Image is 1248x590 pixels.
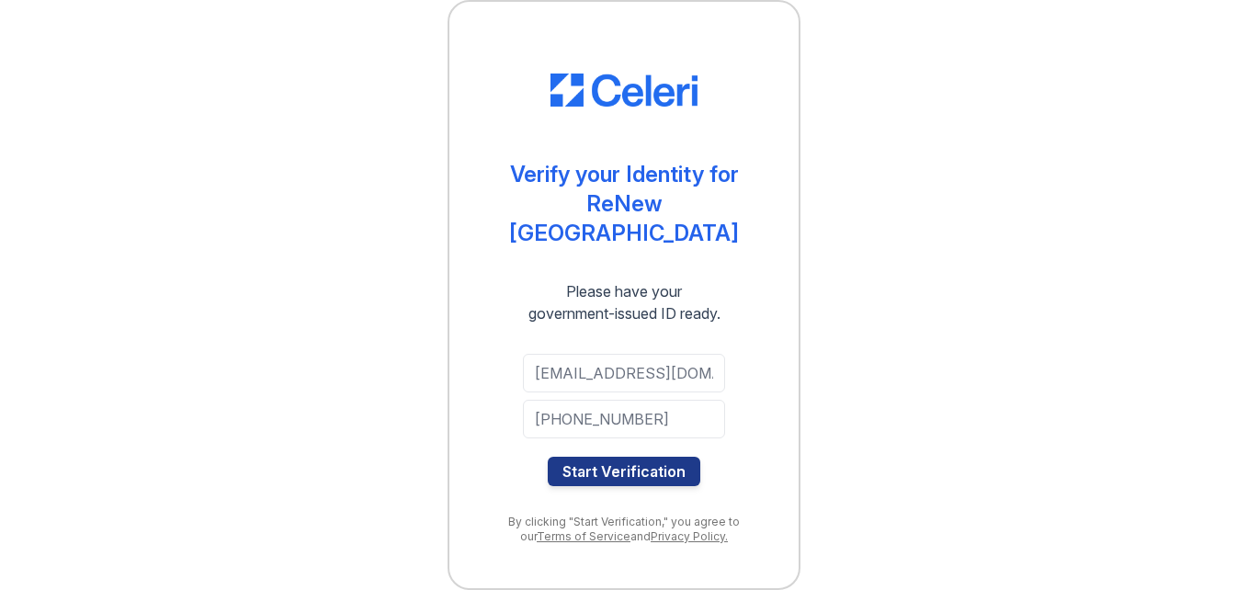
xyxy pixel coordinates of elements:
div: Verify your Identity for ReNew [GEOGRAPHIC_DATA] [486,160,762,248]
img: CE_Logo_Blue-a8612792a0a2168367f1c8372b55b34899dd931a85d93a1a3d3e32e68fde9ad4.png [550,74,698,107]
div: Please have your government-issued ID ready. [495,280,754,324]
a: Privacy Policy. [651,529,728,543]
input: Phone [523,400,725,438]
a: Terms of Service [537,529,630,543]
div: By clicking "Start Verification," you agree to our and [486,515,762,544]
input: Email [523,354,725,392]
button: Start Verification [548,457,700,486]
